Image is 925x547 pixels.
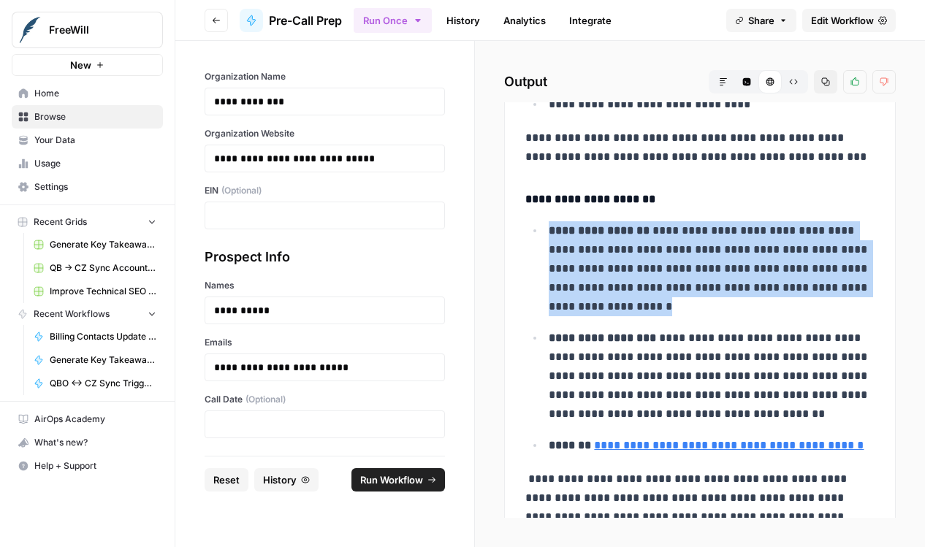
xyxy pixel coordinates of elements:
span: (Optional) [245,393,286,406]
a: Billing Contacts Update Workflow v3.0 [27,325,163,348]
span: Pre-Call Prep [269,12,342,29]
button: Share [726,9,796,32]
span: Usage [34,157,156,170]
a: Generate Key Takeaways from Webinar Transcripts [27,233,163,256]
a: Integrate [560,9,620,32]
label: Organization Name [205,70,445,83]
span: Settings [34,180,156,194]
span: Browse [34,110,156,123]
span: Home [34,87,156,100]
span: Improve Technical SEO for Page [50,285,156,298]
span: AirOps Academy [34,413,156,426]
button: New [12,54,163,76]
span: QB -> CZ Sync Account Matching [50,261,156,275]
a: Browse [12,105,163,129]
span: Help + Support [34,459,156,473]
label: Names [205,279,445,292]
span: Recent Grids [34,215,87,229]
span: Generate Key Takeaways from Webinar Transcripts [50,238,156,251]
label: Organization Website [205,127,445,140]
img: FreeWill Logo [17,17,43,43]
button: Run Workflow [351,468,445,491]
label: Call Date [205,393,445,406]
span: New [70,58,91,72]
span: Billing Contacts Update Workflow v3.0 [50,330,156,343]
span: Run Workflow [360,473,423,487]
span: Edit Workflow [811,13,874,28]
a: QBO <-> CZ Sync Trigger (Invoices & Contacts) [27,372,163,395]
a: Usage [12,152,163,175]
span: QBO <-> CZ Sync Trigger (Invoices & Contacts) [50,377,156,390]
a: Pre-Call Prep [240,9,342,32]
button: Recent Grids [12,211,163,233]
span: Your Data [34,134,156,147]
button: Run Once [354,8,432,33]
span: Generate Key Takeaways from Webinar Transcript [50,353,156,367]
span: Share [748,13,774,28]
button: Help + Support [12,454,163,478]
h2: Output [504,70,896,93]
a: History [438,9,489,32]
label: Emails [205,336,445,349]
span: (Optional) [221,184,262,197]
button: Recent Workflows [12,303,163,325]
label: EIN [205,184,445,197]
a: Edit Workflow [802,9,896,32]
span: Reset [213,473,240,487]
span: History [263,473,297,487]
button: History [254,468,319,491]
span: Recent Workflows [34,307,110,321]
a: Your Data [12,129,163,152]
span: FreeWill [49,23,137,37]
button: Reset [205,468,248,491]
a: Home [12,82,163,105]
a: Generate Key Takeaways from Webinar Transcript [27,348,163,372]
a: Improve Technical SEO for Page [27,280,163,303]
button: Workspace: FreeWill [12,12,163,48]
a: QB -> CZ Sync Account Matching [27,256,163,280]
div: What's new? [12,432,162,454]
a: Settings [12,175,163,199]
div: Prospect Info [205,247,445,267]
a: AirOps Academy [12,408,163,431]
button: What's new? [12,431,163,454]
a: Analytics [495,9,555,32]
